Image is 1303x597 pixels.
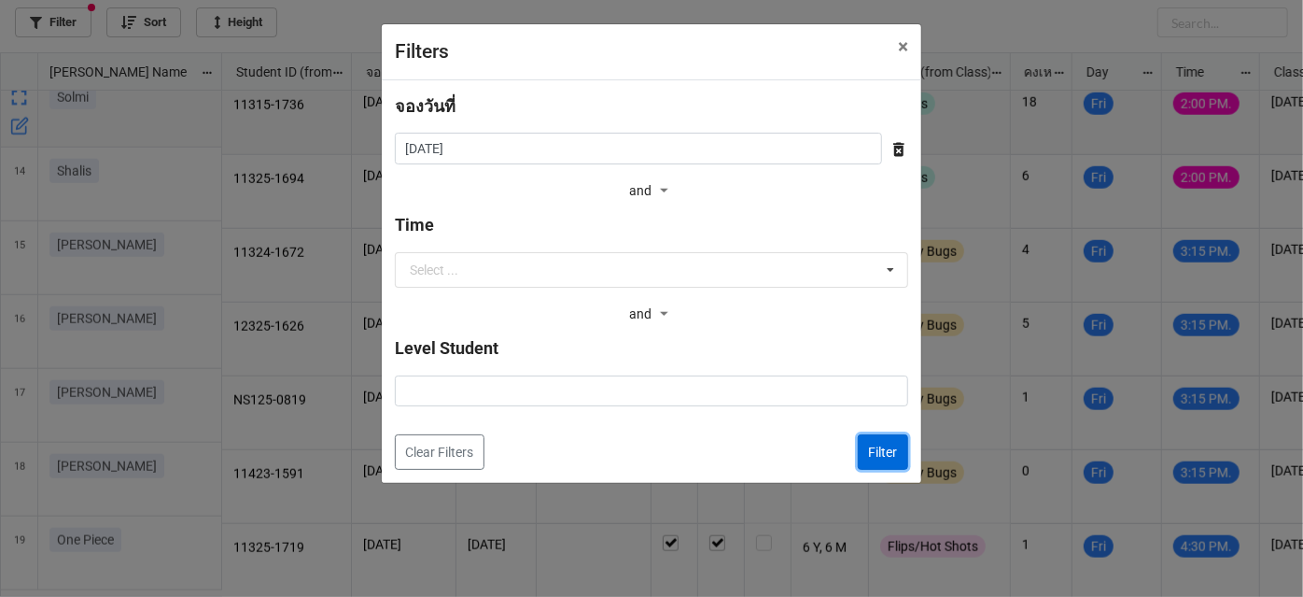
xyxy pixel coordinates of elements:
[629,178,674,206] div: and
[898,36,908,58] span: ×
[395,93,455,120] label: จองวันที่
[410,263,458,277] div: Select ...
[395,212,434,238] label: Time
[395,37,857,67] div: Filters
[395,434,484,470] button: Clear Filters
[858,434,908,470] button: Filter
[395,335,498,362] label: Level Student
[395,133,882,164] input: Date
[629,301,674,329] div: and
